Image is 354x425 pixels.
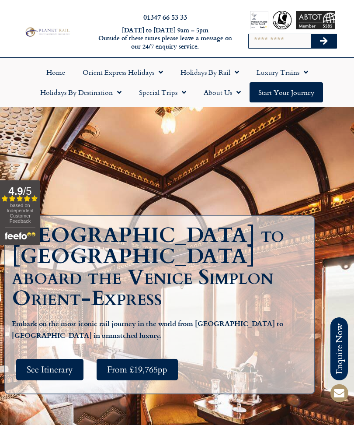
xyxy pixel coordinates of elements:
a: Special Trips [130,82,195,102]
a: Orient Express Holidays [74,62,172,82]
a: 01347 66 53 33 [143,12,187,22]
a: See Itinerary [16,359,83,380]
h6: [DATE] to [DATE] 9am – 5pm Outside of these times please leave a message on our 24/7 enquiry serv... [97,26,234,51]
a: Holidays by Destination [31,82,130,102]
a: Holidays by Rail [172,62,248,82]
span: See Itinerary [27,364,73,375]
a: Start your Journey [250,82,323,102]
button: Search [311,34,337,48]
strong: Embark on the most iconic rail journey in the world from [GEOGRAPHIC_DATA] to [GEOGRAPHIC_DATA] i... [12,318,283,341]
h1: [GEOGRAPHIC_DATA] to [GEOGRAPHIC_DATA] aboard the Venice Simplon Orient-Express [12,225,312,309]
img: Planet Rail Train Holidays Logo [24,26,71,38]
a: From £19,765pp [97,359,178,380]
nav: Menu [4,62,350,102]
span: From £19,765pp [107,364,167,375]
a: Luxury Trains [248,62,317,82]
a: Home [38,62,74,82]
a: About Us [195,82,250,102]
